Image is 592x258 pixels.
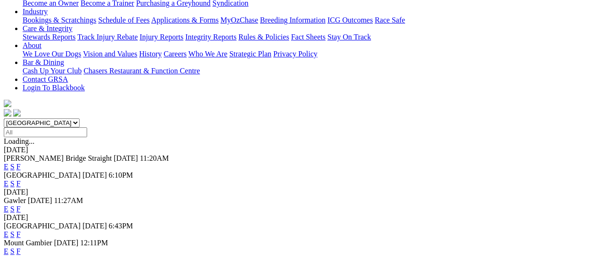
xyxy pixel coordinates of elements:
span: Gawler [4,196,26,204]
a: E [4,230,8,238]
a: Stay On Track [327,33,371,41]
span: 11:20AM [140,154,169,162]
img: twitter.svg [13,109,21,117]
a: E [4,247,8,255]
div: About [23,50,588,58]
input: Select date [4,127,87,137]
a: History [139,50,162,58]
div: [DATE] [4,213,588,222]
a: F [16,205,21,213]
a: Strategic Plan [229,50,271,58]
a: Track Injury Rebate [77,33,138,41]
a: S [10,230,15,238]
span: [GEOGRAPHIC_DATA] [4,171,81,179]
a: Fact Sheets [291,33,325,41]
a: Chasers Restaurant & Function Centre [83,67,200,75]
a: Rules & Policies [238,33,289,41]
a: Vision and Values [83,50,137,58]
a: Bar & Dining [23,58,64,66]
a: S [10,180,15,188]
span: [DATE] [82,222,107,230]
span: [PERSON_NAME] Bridge Straight [4,154,112,162]
a: Injury Reports [139,33,183,41]
span: Mount Gambier [4,239,52,247]
a: Careers [163,50,187,58]
a: F [16,230,21,238]
div: Care & Integrity [23,33,588,41]
a: About [23,41,41,49]
a: Breeding Information [260,16,325,24]
a: Bookings & Scratchings [23,16,96,24]
div: Industry [23,16,588,24]
span: 6:10PM [109,171,133,179]
a: ICG Outcomes [327,16,373,24]
div: [DATE] [4,188,588,196]
a: Race Safe [374,16,405,24]
a: Privacy Policy [273,50,317,58]
a: Care & Integrity [23,24,73,32]
a: We Love Our Dogs [23,50,81,58]
span: [DATE] [28,196,52,204]
div: [DATE] [4,146,588,154]
span: [GEOGRAPHIC_DATA] [4,222,81,230]
a: S [10,163,15,171]
span: 11:27AM [54,196,83,204]
a: Who We Are [188,50,227,58]
span: Loading... [4,137,34,145]
div: Bar & Dining [23,67,588,75]
a: Cash Up Your Club [23,67,81,75]
a: F [16,180,21,188]
a: S [10,205,15,213]
a: MyOzChase [220,16,258,24]
a: F [16,247,21,255]
a: F [16,163,21,171]
a: E [4,163,8,171]
span: 12:11PM [80,239,108,247]
span: [DATE] [54,239,79,247]
img: logo-grsa-white.png [4,100,11,107]
a: Stewards Reports [23,33,75,41]
a: Applications & Forms [151,16,219,24]
a: Login To Blackbook [23,84,85,92]
span: 6:43PM [109,222,133,230]
img: facebook.svg [4,109,11,117]
a: Contact GRSA [23,75,68,83]
a: S [10,247,15,255]
a: Industry [23,8,48,16]
a: Integrity Reports [185,33,236,41]
span: [DATE] [82,171,107,179]
a: E [4,205,8,213]
a: Schedule of Fees [98,16,149,24]
span: [DATE] [114,154,138,162]
a: E [4,180,8,188]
